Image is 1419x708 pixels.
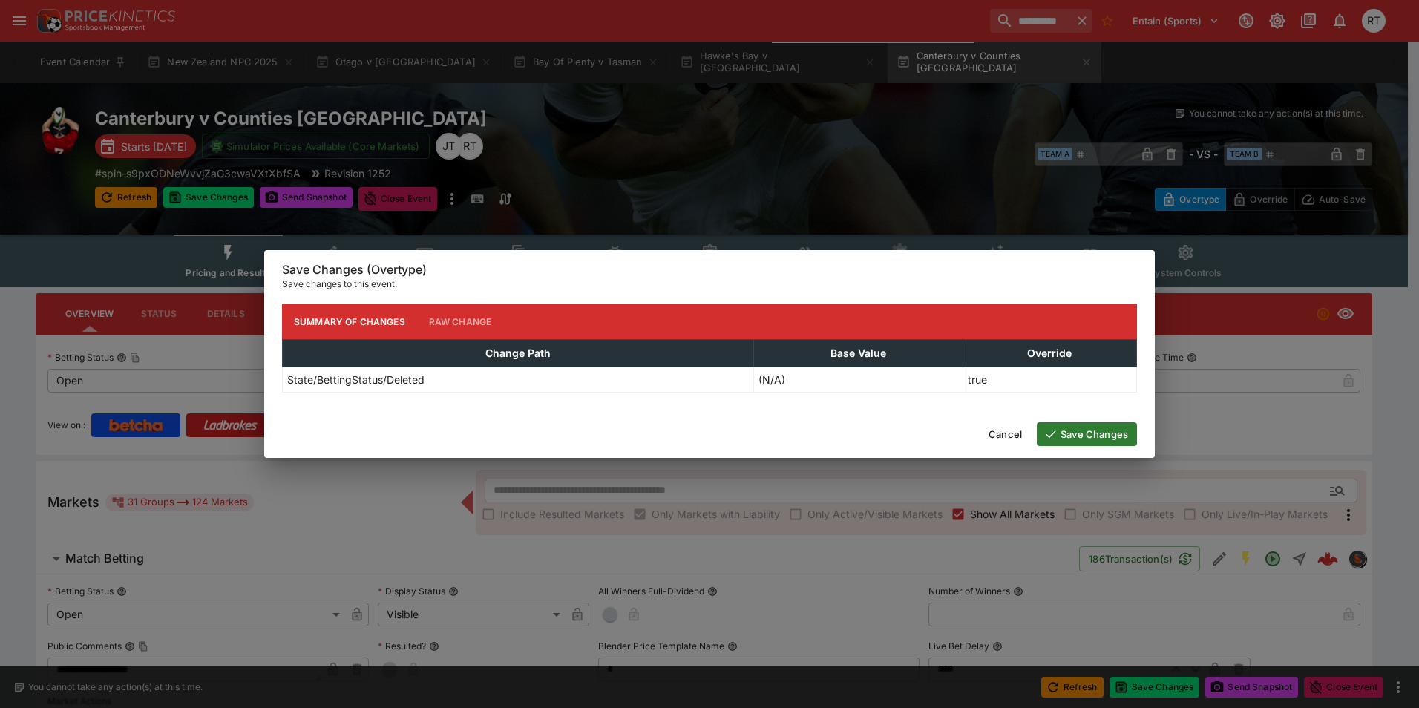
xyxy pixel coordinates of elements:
th: Override [963,340,1136,367]
td: true [963,367,1136,393]
p: Save changes to this event. [282,277,1137,292]
th: Change Path [283,340,754,367]
p: State/BettingStatus/Deleted [287,372,425,387]
h6: Save Changes (Overtype) [282,262,1137,278]
button: Save Changes [1037,422,1137,446]
button: Cancel [980,422,1031,446]
button: Summary of Changes [282,304,417,339]
button: Raw Change [417,304,504,339]
td: (N/A) [753,367,963,393]
th: Base Value [753,340,963,367]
